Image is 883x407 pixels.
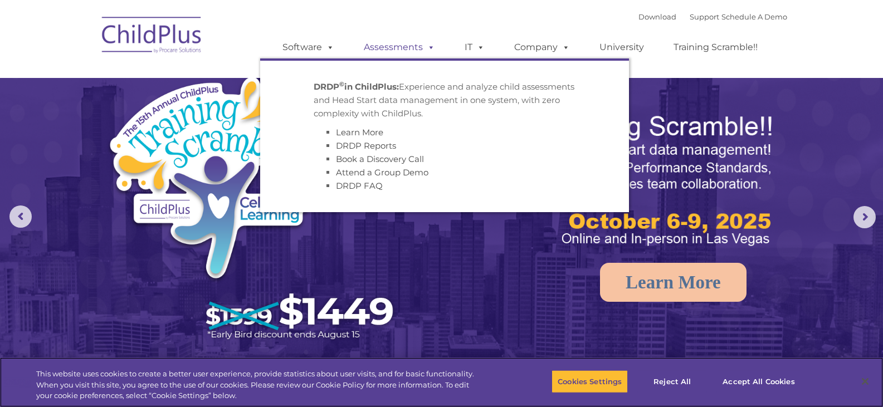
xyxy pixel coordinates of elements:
[336,127,383,138] a: Learn More
[662,36,769,58] a: Training Scramble!!
[36,369,486,401] div: This website uses cookies to create a better user experience, provide statistics about user visit...
[314,80,575,120] p: Experience and analyze child assessments and Head Start data management in one system, with zero ...
[638,12,676,21] a: Download
[353,36,446,58] a: Assessments
[503,36,581,58] a: Company
[336,167,428,178] a: Attend a Group Demo
[336,180,383,191] a: DRDP FAQ
[155,119,202,128] span: Phone number
[721,12,787,21] a: Schedule A Demo
[600,263,747,302] a: Learn More
[271,36,345,58] a: Software
[339,80,344,88] sup: ©
[552,370,628,393] button: Cookies Settings
[853,369,877,394] button: Close
[637,370,707,393] button: Reject All
[336,140,396,151] a: DRDP Reports
[155,73,189,82] span: Last name
[453,36,496,58] a: IT
[96,9,208,65] img: ChildPlus by Procare Solutions
[638,12,787,21] font: |
[588,36,655,58] a: University
[690,12,719,21] a: Support
[314,81,399,92] strong: DRDP in ChildPlus:
[716,370,801,393] button: Accept All Cookies
[336,154,424,164] a: Book a Discovery Call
